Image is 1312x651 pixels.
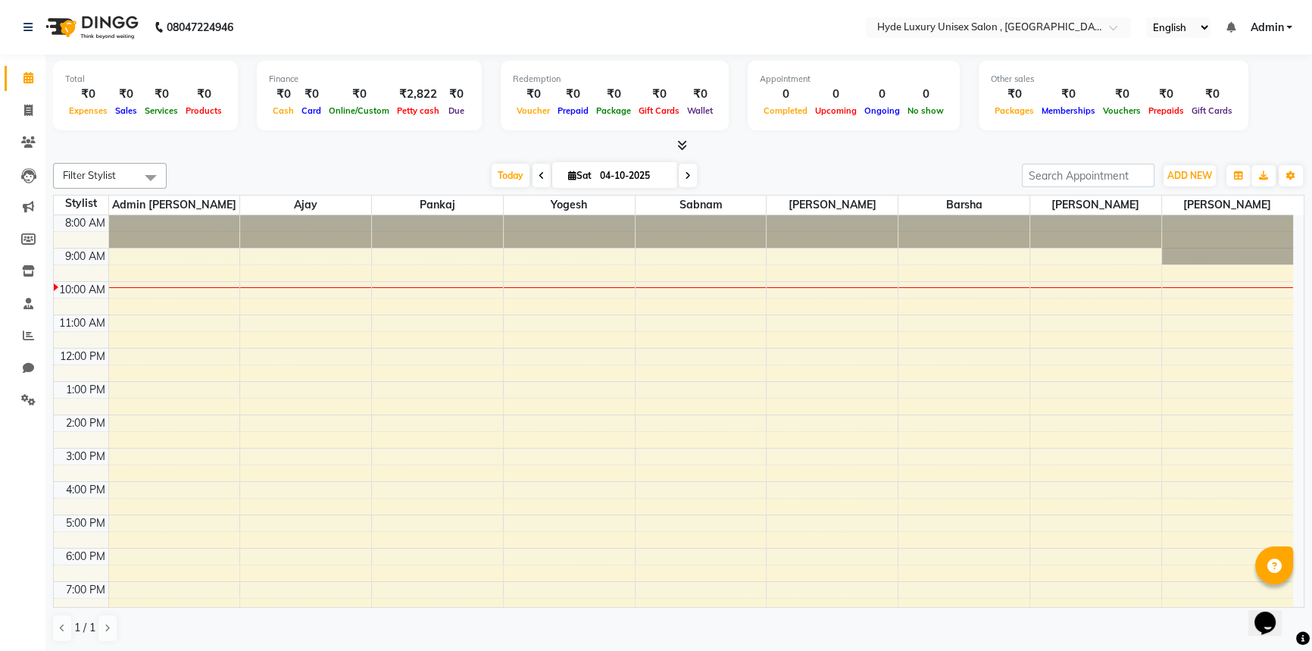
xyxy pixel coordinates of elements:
[683,86,717,103] div: ₹0
[1188,86,1236,103] div: ₹0
[492,164,529,187] span: Today
[760,73,948,86] div: Appointment
[636,196,767,214] span: Sabnam
[393,105,443,116] span: Petty cash
[1030,196,1161,214] span: [PERSON_NAME]
[1145,86,1188,103] div: ₹0
[1250,20,1283,36] span: Admin
[298,105,325,116] span: Card
[898,196,1029,214] span: Barsha
[269,73,470,86] div: Finance
[63,482,108,498] div: 4:00 PM
[182,86,226,103] div: ₹0
[1099,86,1145,103] div: ₹0
[1022,164,1154,187] input: Search Appointment
[109,196,240,214] span: Admin [PERSON_NAME]
[904,86,948,103] div: 0
[39,6,142,49] img: logo
[65,86,111,103] div: ₹0
[1188,105,1236,116] span: Gift Cards
[240,196,371,214] span: Ajay
[74,620,95,636] span: 1 / 1
[325,86,393,103] div: ₹0
[513,86,554,103] div: ₹0
[683,105,717,116] span: Wallet
[991,105,1038,116] span: Packages
[372,196,503,214] span: pankaj
[56,315,108,331] div: 11:00 AM
[1162,196,1293,214] span: [PERSON_NAME]
[811,105,861,116] span: Upcoming
[63,382,108,398] div: 1:00 PM
[635,105,683,116] span: Gift Cards
[443,86,470,103] div: ₹0
[63,449,108,465] div: 3:00 PM
[513,73,717,86] div: Redemption
[1145,105,1188,116] span: Prepaids
[269,86,298,103] div: ₹0
[141,86,182,103] div: ₹0
[1164,165,1216,186] button: ADD NEW
[57,349,108,365] div: 12:00 PM
[182,105,226,116] span: Products
[767,196,898,214] span: [PERSON_NAME]
[592,86,635,103] div: ₹0
[861,105,904,116] span: Ongoing
[991,86,1038,103] div: ₹0
[141,105,182,116] span: Services
[269,105,298,116] span: Cash
[1248,590,1297,636] iframe: chat widget
[111,86,141,103] div: ₹0
[63,415,108,431] div: 2:00 PM
[1038,86,1099,103] div: ₹0
[62,249,108,264] div: 9:00 AM
[298,86,325,103] div: ₹0
[1099,105,1145,116] span: Vouchers
[554,86,592,103] div: ₹0
[991,73,1236,86] div: Other sales
[1167,170,1212,181] span: ADD NEW
[811,86,861,103] div: 0
[63,549,108,565] div: 6:00 PM
[564,170,595,181] span: Sat
[635,86,683,103] div: ₹0
[904,105,948,116] span: No show
[1038,105,1099,116] span: Memberships
[63,582,108,598] div: 7:00 PM
[111,105,141,116] span: Sales
[760,105,811,116] span: Completed
[861,86,904,103] div: 0
[63,169,116,181] span: Filter Stylist
[595,164,671,187] input: 2025-10-04
[54,196,108,211] div: Stylist
[56,282,108,298] div: 10:00 AM
[65,105,111,116] span: Expenses
[63,515,108,531] div: 5:00 PM
[504,196,635,214] span: yogesh
[554,105,592,116] span: Prepaid
[760,86,811,103] div: 0
[65,73,226,86] div: Total
[62,215,108,231] div: 8:00 AM
[325,105,393,116] span: Online/Custom
[592,105,635,116] span: Package
[445,105,468,116] span: Due
[167,6,233,49] b: 08047224946
[393,86,443,103] div: ₹2,822
[513,105,554,116] span: Voucher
